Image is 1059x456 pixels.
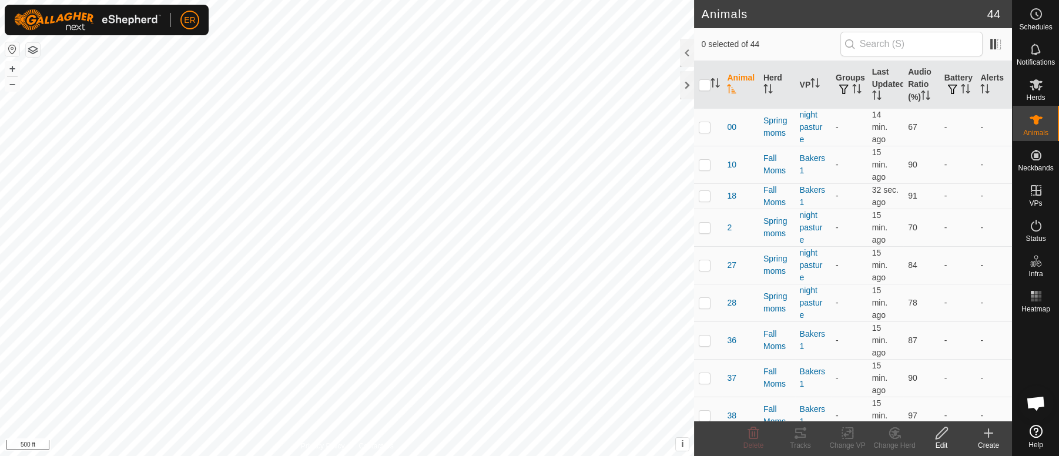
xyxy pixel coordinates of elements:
th: Alerts [976,61,1012,109]
span: Oct 3, 2025, 7:50 AM [872,210,887,244]
a: Bakers 1 [800,329,826,351]
td: - [831,146,867,183]
td: - [976,321,1012,359]
td: - [940,108,976,146]
span: ER [184,14,195,26]
span: Oct 3, 2025, 7:51 AM [872,110,887,144]
span: 97 [908,411,917,420]
div: Spring moms [763,115,790,139]
td: - [976,284,1012,321]
span: VPs [1029,200,1042,207]
div: Change VP [824,440,871,451]
div: Fall Moms [763,366,790,390]
input: Search (S) [840,32,983,56]
div: Spring moms [763,215,790,240]
span: 44 [987,5,1000,23]
span: 0 selected of 44 [701,38,840,51]
img: Gallagher Logo [14,9,161,31]
span: 67 [908,122,917,132]
td: - [976,183,1012,209]
span: 36 [727,334,736,347]
span: Oct 3, 2025, 7:50 AM [872,147,887,182]
button: – [5,77,19,91]
td: - [940,321,976,359]
div: Spring moms [763,253,790,277]
a: night pasture [800,248,823,282]
span: Infra [1028,270,1043,277]
p-sorticon: Activate to sort [961,86,970,95]
div: Create [965,440,1012,451]
th: Herd [759,61,795,109]
span: Help [1028,441,1043,448]
a: night pasture [800,286,823,320]
span: Neckbands [1018,165,1053,172]
span: Schedules [1019,24,1052,31]
p-sorticon: Activate to sort [872,92,882,102]
td: - [940,146,976,183]
a: Bakers 1 [800,367,826,388]
div: Change Herd [871,440,918,451]
span: Animals [1023,129,1048,136]
div: Spring moms [763,290,790,315]
span: Oct 3, 2025, 7:50 AM [872,398,887,432]
div: Tracks [777,440,824,451]
p-sorticon: Activate to sort [810,80,820,89]
button: Reset Map [5,42,19,56]
span: 70 [908,223,917,232]
a: Help [1013,420,1059,453]
a: night pasture [800,110,823,144]
td: - [940,209,976,246]
td: - [976,246,1012,284]
span: 90 [908,373,917,383]
span: Heatmap [1021,306,1050,313]
td: - [831,284,867,321]
a: Contact Us [358,441,393,451]
span: Notifications [1017,59,1055,66]
span: Delete [743,441,764,450]
span: 00 [727,121,736,133]
th: Audio Ratio (%) [903,61,940,109]
a: Bakers 1 [800,404,826,426]
a: night pasture [800,210,823,244]
div: Open chat [1018,385,1054,421]
span: Oct 3, 2025, 7:50 AM [872,361,887,395]
div: Fall Moms [763,403,790,428]
span: 90 [908,160,917,169]
span: 91 [908,191,917,200]
th: Groups [831,61,867,109]
td: - [831,359,867,397]
td: - [976,146,1012,183]
div: Fall Moms [763,152,790,177]
span: 37 [727,372,736,384]
p-sorticon: Activate to sort [980,86,990,95]
span: Oct 3, 2025, 7:50 AM [872,248,887,282]
span: Status [1026,235,1045,242]
span: 38 [727,410,736,422]
div: Fall Moms [763,184,790,209]
td: - [976,108,1012,146]
th: VP [795,61,832,109]
span: Herds [1026,94,1045,101]
td: - [940,359,976,397]
td: - [976,209,1012,246]
th: Battery [940,61,976,109]
a: Privacy Policy [301,441,345,451]
span: 2 [727,222,732,234]
span: Oct 3, 2025, 7:50 AM [872,286,887,320]
td: - [940,183,976,209]
td: - [831,246,867,284]
td: - [976,359,1012,397]
span: 18 [727,190,736,202]
span: i [681,439,683,449]
td: - [831,321,867,359]
p-sorticon: Activate to sort [763,86,773,95]
h2: Animals [701,7,987,21]
span: Oct 3, 2025, 7:50 AM [872,323,887,357]
button: i [676,438,689,451]
td: - [831,209,867,246]
span: 87 [908,336,917,345]
td: - [940,246,976,284]
td: - [940,284,976,321]
td: - [831,108,867,146]
button: + [5,62,19,76]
